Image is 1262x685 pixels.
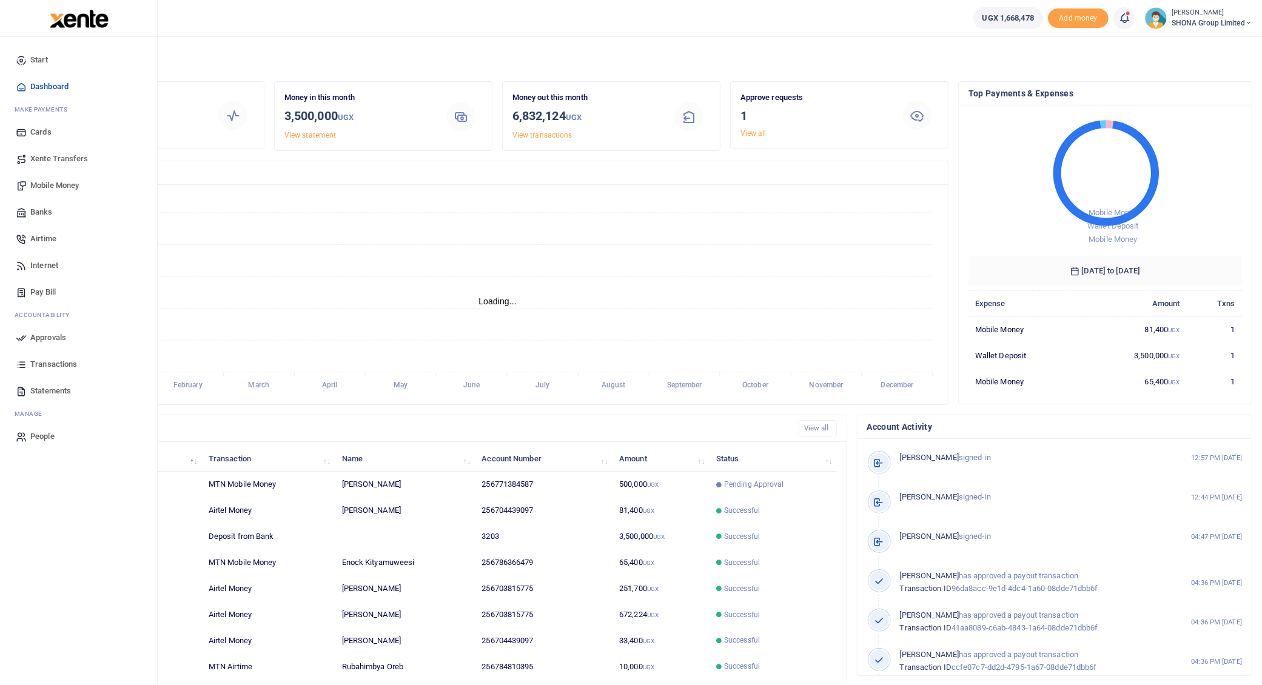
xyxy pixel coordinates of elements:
td: [PERSON_NAME] [335,602,475,628]
small: 12:57 PM [DATE] [1191,453,1242,463]
td: 65,400 [613,550,710,576]
td: 256703815775 [475,602,613,628]
li: M [10,404,147,423]
span: [PERSON_NAME] [900,453,959,462]
th: Account Number: activate to sort column ascending [475,446,613,472]
small: 04:36 PM [DATE] [1191,617,1242,627]
span: Add money [1048,8,1109,28]
td: 256771384587 [475,472,613,498]
span: Cards [30,126,52,138]
td: 81,400 [1082,316,1187,343]
td: 3203 [475,524,613,550]
td: Mobile Money [968,369,1082,394]
span: Successful [724,583,760,594]
td: 1 [1187,316,1242,343]
small: UGX [643,664,654,670]
p: Approve requests [740,92,886,104]
h4: Hello Janat [46,52,1252,65]
tspan: July [535,381,549,389]
span: [PERSON_NAME] [900,532,959,541]
p: signed-in [900,530,1156,543]
span: ake Payments [21,105,68,114]
span: Start [30,54,48,66]
small: UGX [653,533,665,540]
td: Airtel Money [202,498,335,524]
td: Enock Kityamuweesi [335,550,475,576]
span: Xente Transfers [30,153,89,165]
span: Dashboard [30,81,69,93]
h4: Transactions Overview [56,166,938,179]
a: View all [799,420,837,436]
td: MTN Airtime [202,653,335,679]
a: Approvals [10,324,147,351]
li: Toup your wallet [1048,8,1109,28]
h4: Top Payments & Expenses [968,87,1242,100]
small: UGX [566,113,582,122]
tspan: October [742,381,769,389]
td: Wallet Deposit [968,343,1082,369]
th: Status: activate to sort column ascending [710,446,837,472]
span: [PERSON_NAME] [900,492,959,501]
a: Add money [1048,13,1109,22]
td: 256703815775 [475,576,613,602]
small: UGX [643,507,654,514]
h3: 6,832,124 [512,107,658,127]
td: MTN Mobile Money [202,550,335,576]
small: UGX [647,586,659,592]
span: Successful [724,661,760,672]
small: UGX [1168,353,1180,359]
a: Banks [10,199,147,226]
small: UGX [338,113,354,122]
span: countability [24,310,70,319]
span: [PERSON_NAME] [900,571,959,580]
img: profile-user [1145,7,1167,29]
span: Mobile Money [30,179,79,192]
span: Airtime [30,233,56,245]
p: has approved a payout transaction ccfe07c7-dd2d-4795-1a67-08dde71dbb6f [900,649,1156,674]
span: Transactions [30,358,77,370]
a: Transactions [10,351,147,378]
a: UGX 1,668,478 [973,7,1043,29]
td: [PERSON_NAME] [335,472,475,498]
p: Money out this month [512,92,658,104]
span: People [30,430,55,443]
h3: 1 [740,107,886,125]
span: anage [21,409,43,418]
small: [PERSON_NAME] [1172,8,1252,18]
small: UGX [643,560,654,566]
a: Pay Bill [10,279,147,306]
a: People [10,423,147,450]
p: has approved a payout transaction 41aa8089-c6ab-4843-1a64-08dde71dbb6f [900,609,1156,635]
li: M [10,100,147,119]
small: 04:36 PM [DATE] [1191,578,1242,588]
span: UGX 1,668,478 [982,12,1034,24]
a: View statement [284,131,336,139]
td: Deposit from Bank [202,524,335,550]
small: 04:36 PM [DATE] [1191,657,1242,667]
a: Cards [10,119,147,145]
span: Successful [724,531,760,542]
small: 12:44 PM [DATE] [1191,492,1242,503]
a: profile-user [PERSON_NAME] SHONA Group Limited [1145,7,1252,29]
span: Successful [724,635,760,646]
tspan: September [667,381,703,389]
td: 672,224 [613,602,710,628]
td: 3,500,000 [1082,343,1187,369]
span: Successful [724,505,760,516]
a: Xente Transfers [10,145,147,172]
td: 251,700 [613,576,710,602]
th: Amount: activate to sort column ascending [613,446,710,472]
tspan: March [249,381,270,389]
td: 1 [1187,343,1242,369]
span: [PERSON_NAME] [900,610,959,620]
small: 04:47 PM [DATE] [1191,532,1242,542]
a: Airtime [10,226,147,252]
td: MTN Mobile Money [202,472,335,498]
p: has approved a payout transaction 96da8acc-9e1d-4dc4-1a60-08dde71dbb6f [900,570,1156,595]
li: Wallet ballance [968,7,1048,29]
tspan: June [463,381,480,389]
span: Pending Approval [724,479,784,490]
span: Mobile Money [1089,235,1137,244]
td: 1 [1187,369,1242,394]
h4: Account Activity [867,420,1242,433]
